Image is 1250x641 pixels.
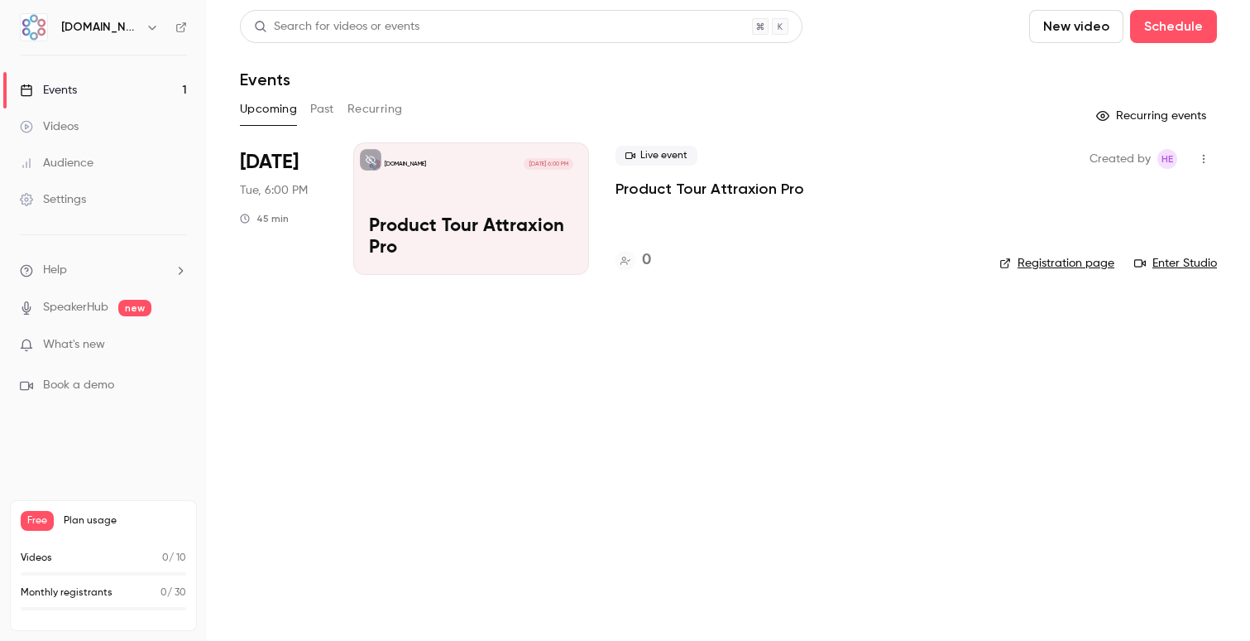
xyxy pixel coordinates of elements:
span: [DATE] 6:00 PM [524,158,572,170]
p: / 10 [162,551,186,566]
p: / 30 [160,586,186,600]
a: Product Tour Attraxion Pro[DOMAIN_NAME][DATE] 6:00 PMProduct Tour Attraxion Pro [353,142,589,275]
div: Settings [20,191,86,208]
p: Product Tour Attraxion Pro [369,216,573,259]
a: SpeakerHub [43,299,108,316]
span: What's new [43,336,105,354]
a: Enter Studio [1134,255,1217,272]
button: Upcoming [240,96,297,123]
button: New video [1029,10,1123,43]
p: [DOMAIN_NAME] [385,160,426,168]
span: Created by [1090,149,1151,169]
span: Free [21,511,54,531]
a: Registration page [999,255,1114,272]
div: Search for videos or events [254,18,419,36]
div: Videos [20,118,79,135]
span: [DATE] [240,149,299,176]
p: Videos [21,551,52,566]
span: 0 [162,553,169,563]
span: Book a demo [43,377,114,394]
p: Monthly registrants [21,586,113,600]
span: new [118,300,151,316]
button: Recurring events [1089,103,1217,129]
div: Audience [20,155,93,171]
li: help-dropdown-opener [20,262,187,279]
iframe: Noticeable Trigger [167,338,187,353]
span: Help [43,262,67,279]
div: Sep 16 Tue, 6:00 PM (Europe/Lisbon) [240,142,327,275]
button: Recurring [347,96,403,123]
span: Live event [615,146,697,166]
button: Schedule [1130,10,1217,43]
h4: 0 [642,249,651,272]
div: Events [20,82,77,99]
div: 45 min [240,212,289,225]
span: Tue, 6:00 PM [240,182,308,199]
span: 0 [160,588,167,598]
a: Product Tour Attraxion Pro [615,179,804,199]
span: Plan usage [64,514,186,528]
h1: Events [240,70,290,89]
button: Past [310,96,334,123]
a: 0 [615,249,651,272]
span: Humberto Estrela [1157,149,1177,169]
h6: [DOMAIN_NAME] [61,19,139,36]
span: HE [1161,149,1173,169]
img: AMT.Group [21,14,47,41]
